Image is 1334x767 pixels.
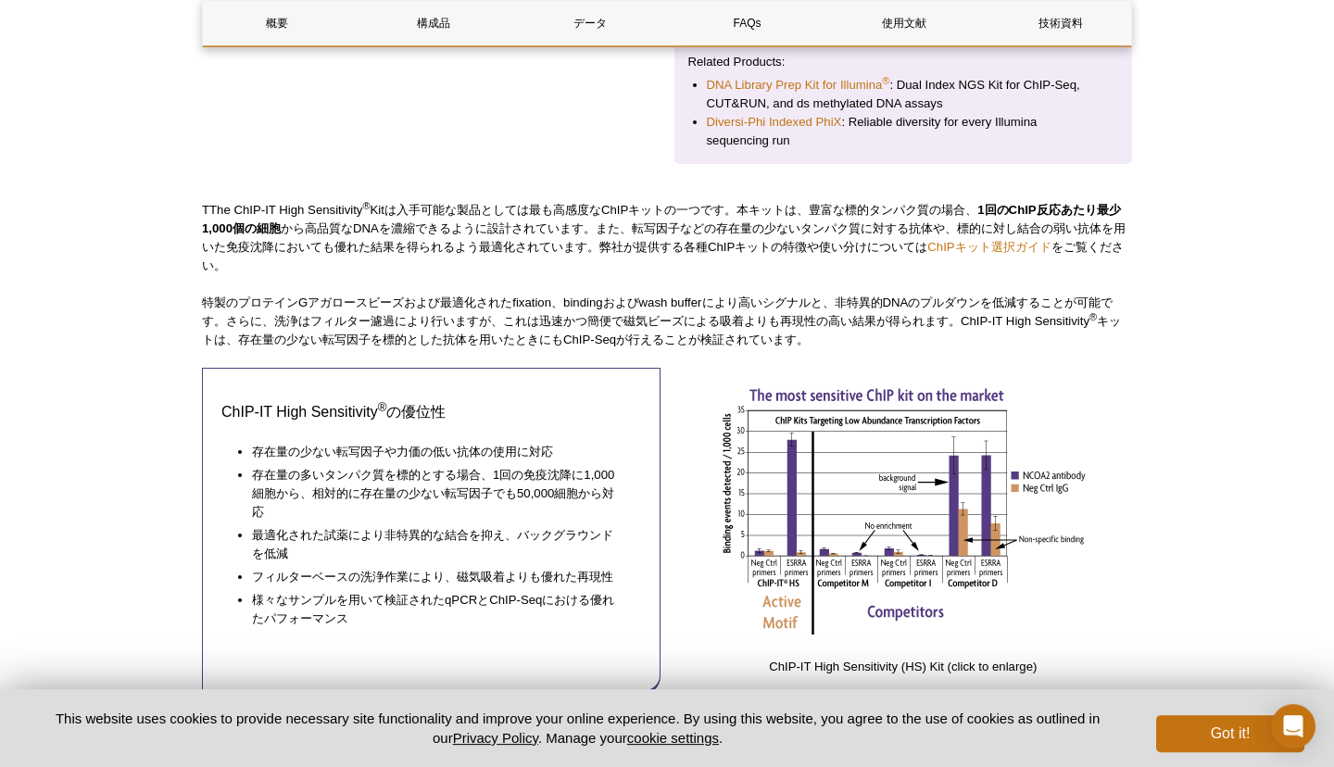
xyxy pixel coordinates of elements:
[362,200,370,211] sup: ®
[252,522,623,563] li: 最適化された試薬により非特異的な結合を抑え、バックグラウンドを低減
[359,1,507,45] a: 構成品
[202,203,1121,235] strong: 1回のChIP反応あたり最少1,000個の細胞
[453,730,538,746] a: Privacy Policy
[718,368,1089,652] a: Click for larger image
[1089,311,1097,322] sup: ®
[673,1,821,45] a: FAQs
[252,563,623,586] li: フィルターベースの洗浄作業により、磁気吸着よりも優れた再現性
[927,240,1051,254] a: ChIPキット選択ガイド
[988,1,1135,45] a: 技術資料
[378,400,387,414] sup: ®
[252,461,623,522] li: 存在量の多いタンパク質を標的とする場合、1回の免疫沈降に1,000細胞から、相対的に存在量の少ない転写因子でも50,000細胞から対応
[221,401,641,423] h3: ChIP-IT High Sensitivity の優位性
[30,709,1126,748] p: This website uses cookies to provide necessary site functionality and improve your online experie...
[627,730,719,746] button: cookie settings
[718,368,1089,647] img: ChIP-IT HS
[830,1,977,45] a: 使用文献
[688,53,1119,71] p: Related Products:
[202,294,1132,349] p: 特製のプロテインGアガロースビーズおよび最適化されたfixation、bindingおよびwash bufferにより高いシグナルと、非特異的DNAのプルダウンを低減することが可能です。さらに、...
[707,76,890,94] a: DNA Library Prep Kit for Illumina®
[882,75,889,86] sup: ®
[707,76,1101,113] li: : Dual Index NGS Kit for ChIP-Seq, CUT&RUN, and ds methylated DNA assays
[203,1,350,45] a: 概要
[252,586,623,628] li: 様々なサンプルを用いて検証されたqPCRとChIP-Seqにおける優れたパフォーマンス
[517,1,664,45] a: データ
[252,437,623,461] li: 存在量の少ない転写因子や力価の低い抗体の使用に対応
[1271,704,1315,748] div: Open Intercom Messenger
[707,113,1101,150] li: : Reliable diversity for every Illumina sequencing run
[1156,715,1304,752] button: Got it!
[674,652,1133,676] p: ChIP-IT High Sensitivity (HS) Kit (click to enlarge)
[202,201,1132,275] p: TThe ChIP-IT High Sensitivity Kitは入手可能な製品としては最も高感度なChIPキットの一つです。本キットは、豊富な標的タンパク質の場合、 から高品質なDNAを濃縮...
[707,113,842,132] a: Diversi-Phi Indexed PhiX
